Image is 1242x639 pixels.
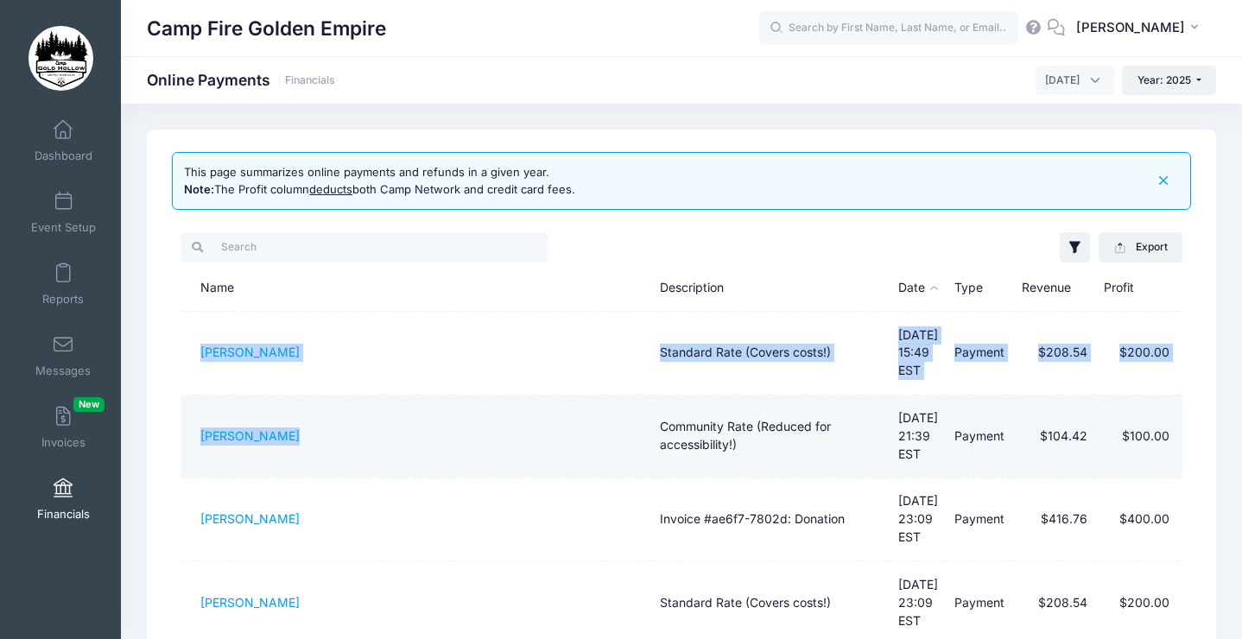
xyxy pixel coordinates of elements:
[309,182,352,196] u: deducts
[200,511,300,526] a: [PERSON_NAME]
[37,507,90,522] span: Financials
[73,397,105,412] span: New
[29,26,93,91] img: Camp Fire Golden Empire
[22,182,105,243] a: Event Setup
[1013,395,1096,478] td: $104.42
[181,232,548,262] input: Search
[946,478,1013,561] td: Payment
[184,164,575,198] div: This page summarizes online payments and refunds in a given year. The Profit column both Camp Net...
[147,71,335,89] h1: Online Payments
[651,312,889,395] td: Standard Rate (Covers costs!)
[1013,265,1096,312] th: Revenue: activate to sort column ascending
[1095,312,1178,395] td: $200.00
[181,265,651,312] th: Name: activate to sort column ascending
[31,220,96,235] span: Event Setup
[42,292,84,307] span: Reports
[1095,265,1178,312] th: Profit: activate to sort column ascending
[651,395,889,478] td: Community Rate (Reduced for accessibility!)
[1095,478,1178,561] td: $400.00
[890,478,947,561] td: [DATE] 23:09 EST
[200,428,300,443] a: [PERSON_NAME]
[22,469,105,529] a: Financials
[35,364,91,378] span: Messages
[1013,478,1096,561] td: $416.76
[890,265,947,312] th: Date: activate to sort column descending
[147,9,386,48] h1: Camp Fire Golden Empire
[1076,18,1185,37] span: [PERSON_NAME]
[651,265,889,312] th: Description: activate to sort column ascending
[890,312,947,395] td: [DATE] 15:49 EST
[200,345,300,359] a: [PERSON_NAME]
[651,478,889,561] td: Invoice #ae6f7-7802d: Donation
[890,395,947,478] td: [DATE] 21:39 EST
[184,182,214,196] b: Note:
[946,395,1013,478] td: Payment
[1045,73,1080,88] span: August 2025
[41,435,86,450] span: Invoices
[1099,232,1182,262] button: Export
[1122,66,1216,95] button: Year: 2025
[35,149,92,163] span: Dashboard
[1065,9,1216,48] button: [PERSON_NAME]
[1137,73,1191,86] span: Year: 2025
[946,265,1013,312] th: Type: activate to sort column ascending
[285,74,335,87] a: Financials
[1013,312,1096,395] td: $208.54
[1095,395,1178,478] td: $100.00
[200,595,300,610] a: [PERSON_NAME]
[22,326,105,386] a: Messages
[22,254,105,314] a: Reports
[946,312,1013,395] td: Payment
[22,111,105,171] a: Dashboard
[22,397,105,458] a: InvoicesNew
[1036,66,1114,95] span: August 2025
[759,11,1018,46] input: Search by First Name, Last Name, or Email...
